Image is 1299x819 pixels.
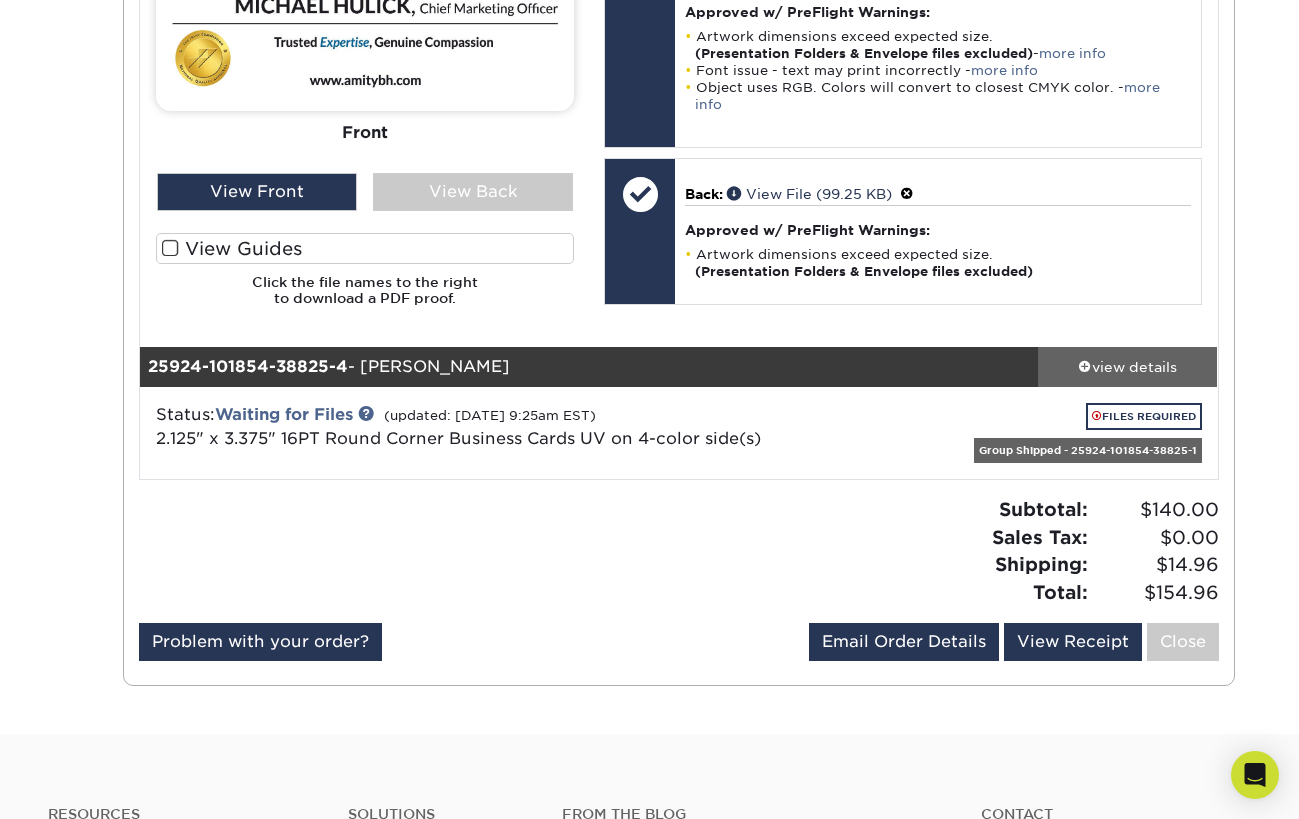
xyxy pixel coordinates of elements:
[1147,623,1219,661] a: Close
[685,28,1190,62] li: Artwork dimensions exceed expected size. -
[992,526,1088,548] strong: Sales Tax:
[156,274,574,323] h6: Click the file names to the right to download a PDF proof.
[999,498,1088,520] strong: Subtotal:
[685,186,723,202] span: Back:
[1038,356,1218,376] div: view details
[1086,403,1202,430] a: FILES REQUIRED
[1094,496,1219,524] span: $140.00
[1231,751,1279,799] div: Open Intercom Messenger
[685,222,1190,238] h4: Approved w/ PreFlight Warnings:
[1094,551,1219,579] span: $14.96
[1004,623,1142,661] a: View Receipt
[157,173,357,211] div: View Front
[695,46,1033,61] strong: (Presentation Folders & Envelope files excluded)
[685,62,1190,79] li: Font issue - text may print incorrectly -
[685,79,1190,113] li: Object uses RGB. Colors will convert to closest CMYK color. -
[995,553,1088,575] strong: Shipping:
[695,264,1033,279] strong: (Presentation Folders & Envelope files excluded)
[809,623,999,661] a: Email Order Details
[141,403,858,460] div: Status:
[384,408,596,423] small: (updated: [DATE] 9:25am EST)
[373,173,573,211] div: View Back
[971,63,1038,78] a: more info
[974,438,1202,463] div: Group Shipped - 25924-101854-38825-1
[1039,46,1106,61] a: more info
[139,623,382,661] a: Problem with your order?
[1094,524,1219,552] span: $0.00
[156,233,574,264] label: View Guides
[685,4,1190,20] h4: Approved w/ PreFlight Warnings:
[727,186,892,202] a: View File (99.25 KB)
[215,405,353,424] a: Waiting for Files
[148,357,348,376] strong: 25924-101854-38825-4
[1094,579,1219,607] span: $154.96
[140,347,1038,387] div: - [PERSON_NAME]
[695,80,1160,112] a: more info
[685,246,1190,280] li: Artwork dimensions exceed expected size.
[156,429,761,448] a: 2.125" x 3.375" 16PT Round Corner Business Cards UV on 4-color side(s)
[156,111,574,155] div: Front
[1038,347,1218,387] a: view details
[1033,581,1088,603] strong: Total:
